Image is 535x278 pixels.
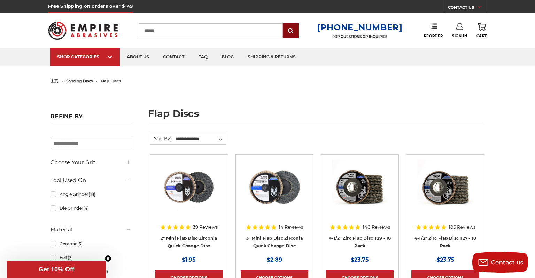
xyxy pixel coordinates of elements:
[77,241,83,246] span: (3)
[66,79,93,84] a: sanding discs
[155,160,223,227] a: Black Hawk Abrasives 2-inch Zirconia Flap Disc with 60 Grit Zirconia for Smooth Finishing
[174,134,226,144] select: Sort By:
[247,160,302,215] img: BHA 3" Quick Change 60 Grit Flap Disc for Fine Grinding and Finishing
[452,34,467,38] span: Sign In
[424,23,443,38] a: Reorder
[326,160,394,227] a: 4.5" Black Hawk Zirconia Flap Disc 10 Pack
[436,256,455,263] span: $23.75
[51,202,131,214] a: Die Grinder
[472,252,528,273] button: Contact us
[191,48,215,66] a: faq
[51,79,58,84] a: 主页
[39,266,74,273] span: Get 10% Off
[101,79,121,84] span: flap discs
[51,252,131,264] a: Felt
[104,255,111,262] button: Close teaser
[317,34,403,39] p: FOR QUESTIONS OR INQUIRIES
[476,34,487,38] span: Cart
[448,3,487,13] a: CONTACT US
[246,236,303,249] a: 3" Mini Flap Disc Zirconia Quick Change Disc
[411,160,479,227] a: Black Hawk 4-1/2" x 7/8" Flap Disc Type 27 - 10 Pack
[161,236,217,249] a: 2" Mini Flap Disc Zirconia Quick Change Disc
[491,259,524,266] span: Contact us
[418,160,473,215] img: Black Hawk 4-1/2" x 7/8" Flap Disc Type 27 - 10 Pack
[148,109,484,124] h1: flap discs
[7,261,106,278] div: Get 10% OffClose teaser
[449,225,475,229] span: 105 Reviews
[51,158,131,167] h5: Choose Your Grit
[120,48,156,66] a: about us
[88,192,95,197] span: (18)
[363,225,390,229] span: 140 Reviews
[182,256,196,263] span: $1.95
[267,256,282,263] span: $2.89
[329,236,391,249] a: 4-1/2" Zirc Flap Disc T29 - 10 Pack
[51,238,131,250] a: Ceramic
[424,34,443,38] span: Reorder
[241,160,308,227] a: BHA 3" Quick Change 60 Grit Flap Disc for Fine Grinding and Finishing
[279,225,303,229] span: 14 Reviews
[414,236,476,249] a: 4-1/2" Zirc Flap Disc T27 - 10 Pack
[351,256,369,263] span: $23.75
[83,206,89,211] span: (4)
[51,225,131,234] h5: Material
[51,188,131,200] a: Angle Grinder
[161,160,217,215] img: Black Hawk Abrasives 2-inch Zirconia Flap Disc with 60 Grit Zirconia for Smooth Finishing
[51,113,131,124] h5: Refine by
[476,23,487,38] a: Cart
[68,255,73,260] span: (2)
[317,22,403,32] a: [PHONE_NUMBER]
[156,48,191,66] a: contact
[51,176,131,184] h5: Tool Used On
[193,225,218,229] span: 39 Reviews
[332,160,388,215] img: 4.5" Black Hawk Zirconia Flap Disc 10 Pack
[284,24,298,38] input: Submit
[150,133,171,144] label: Sort By:
[215,48,241,66] a: blog
[57,54,113,59] div: SHOP CATEGORIES
[48,17,118,44] img: Empire Abrasives
[241,48,303,66] a: shipping & returns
